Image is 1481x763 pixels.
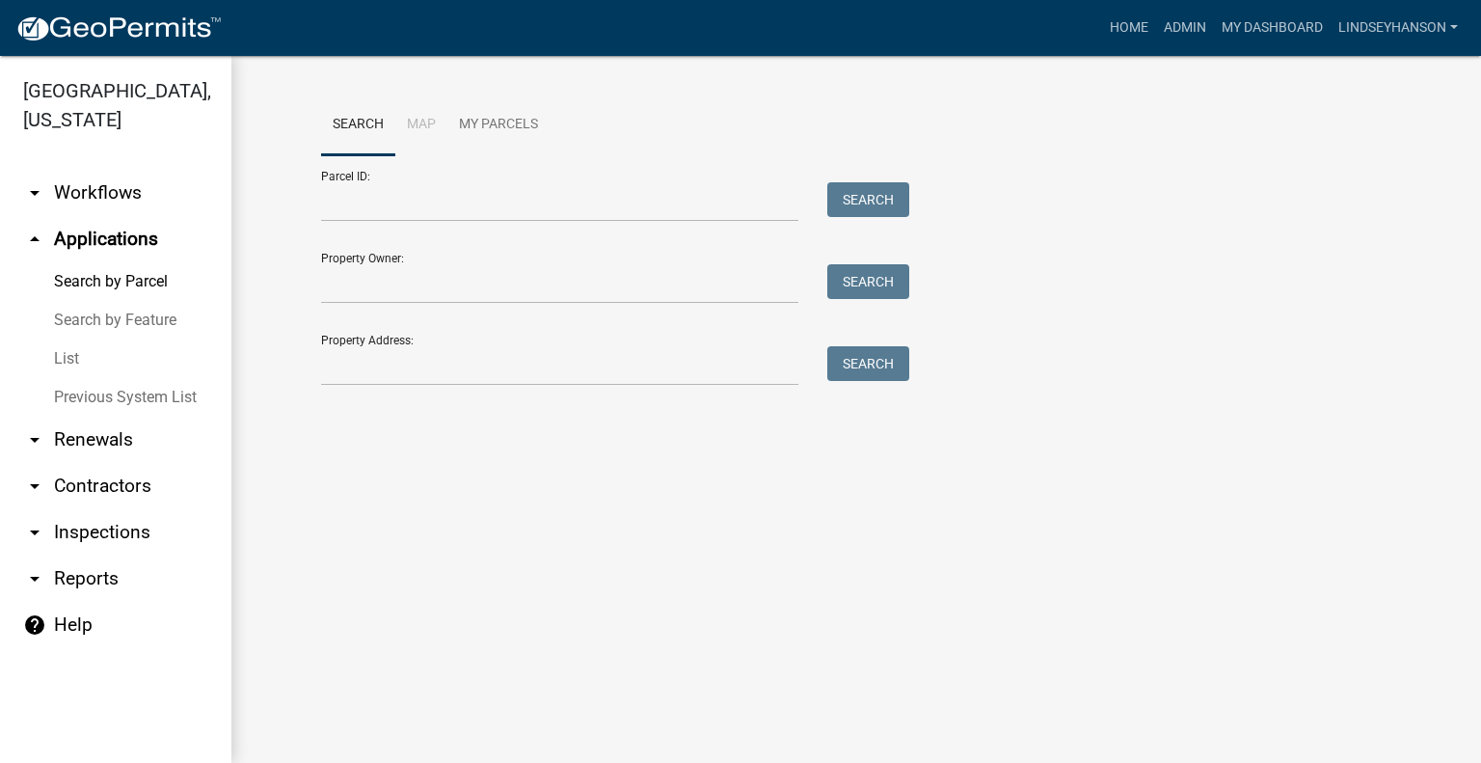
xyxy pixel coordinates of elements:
button: Search [827,264,909,299]
i: arrow_drop_down [23,475,46,498]
i: arrow_drop_down [23,567,46,590]
a: Search [321,95,395,156]
a: My Dashboard [1214,10,1331,46]
i: arrow_drop_down [23,521,46,544]
button: Search [827,182,909,217]
a: Home [1102,10,1156,46]
a: My Parcels [447,95,550,156]
button: Search [827,346,909,381]
i: arrow_drop_up [23,228,46,251]
i: help [23,613,46,637]
i: arrow_drop_down [23,428,46,451]
a: Lindseyhanson [1331,10,1466,46]
i: arrow_drop_down [23,181,46,204]
a: Admin [1156,10,1214,46]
